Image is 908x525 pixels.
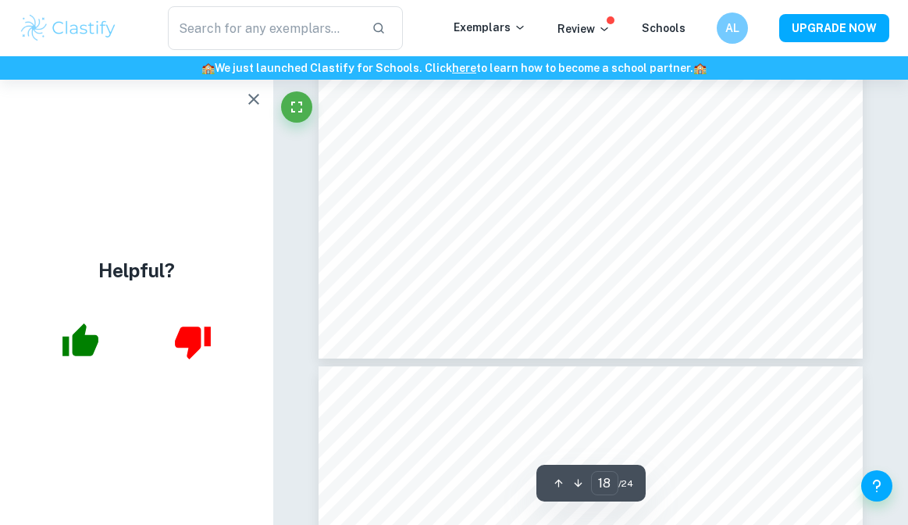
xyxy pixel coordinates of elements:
button: AL [717,12,748,44]
img: Clastify logo [19,12,118,44]
p: Review [557,20,611,37]
button: Help and Feedback [861,470,892,502]
span: 🏫 [201,62,215,74]
a: here [452,62,476,74]
h4: Helpful? [98,256,175,284]
p: Exemplars [454,19,526,36]
span: 🏫 [693,62,707,74]
h6: AL [724,20,742,37]
button: UPGRADE NOW [779,14,889,42]
input: Search for any exemplars... [168,6,359,50]
button: Fullscreen [281,91,312,123]
a: Schools [642,22,685,34]
span: / 24 [618,477,633,491]
h6: We just launched Clastify for Schools. Click to learn how to become a school partner. [3,59,905,77]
